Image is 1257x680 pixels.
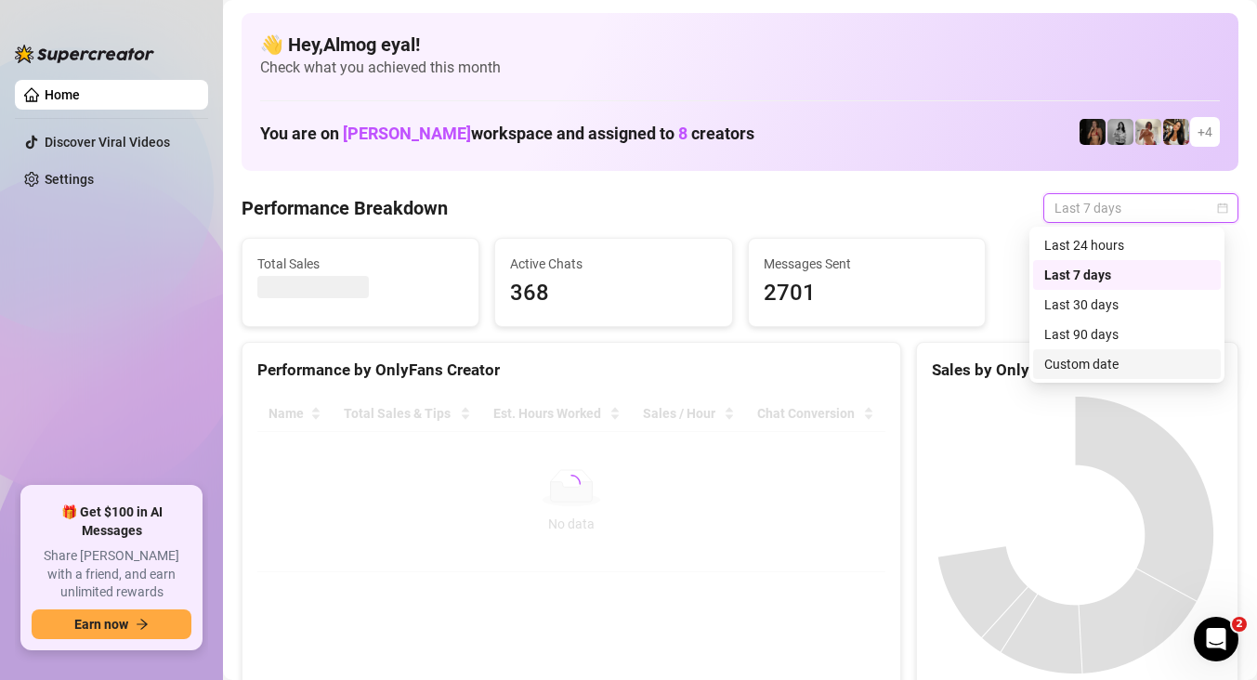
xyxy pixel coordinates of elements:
div: Sales by OnlyFans Creator [932,358,1223,383]
span: 2701 [764,276,970,311]
span: Check what you achieved this month [260,58,1220,78]
div: Custom date [1044,354,1210,374]
div: Performance by OnlyFans Creator [257,358,885,383]
div: Last 7 days [1033,260,1221,290]
div: Last 7 days [1044,265,1210,285]
span: Active Chats [510,254,716,274]
h1: You are on workspace and assigned to creators [260,124,754,144]
span: + 4 [1198,122,1212,142]
a: Discover Viral Videos [45,135,170,150]
a: Home [45,87,80,102]
div: Last 30 days [1044,294,1210,315]
span: Earn now [74,617,128,632]
span: Total Sales [257,254,464,274]
img: AD [1163,119,1189,145]
button: Earn nowarrow-right [32,609,191,639]
img: Green [1135,119,1161,145]
span: 🎁 Get $100 in AI Messages [32,503,191,540]
a: Settings [45,172,94,187]
img: D [1080,119,1106,145]
div: Last 90 days [1044,324,1210,345]
h4: Performance Breakdown [242,195,448,221]
div: Last 24 hours [1044,235,1210,255]
span: Share [PERSON_NAME] with a friend, and earn unlimited rewards [32,547,191,602]
span: 8 [678,124,687,143]
img: A [1107,119,1133,145]
div: Last 24 hours [1033,230,1221,260]
div: Last 30 days [1033,290,1221,320]
span: Last 7 days [1054,194,1227,222]
div: Last 90 days [1033,320,1221,349]
span: [PERSON_NAME] [343,124,471,143]
span: 2 [1232,617,1247,632]
iframe: Intercom live chat [1194,617,1238,661]
div: Custom date [1033,349,1221,379]
span: arrow-right [136,618,149,631]
span: 368 [510,276,716,311]
span: calendar [1217,203,1228,214]
h4: 👋 Hey, Almog eyal ! [260,32,1220,58]
span: loading [562,475,581,493]
span: Messages Sent [764,254,970,274]
img: logo-BBDzfeDw.svg [15,45,154,63]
